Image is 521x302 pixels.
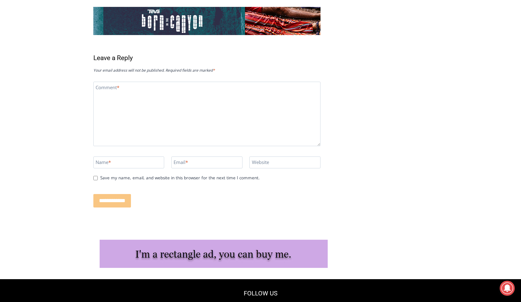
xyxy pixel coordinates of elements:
[174,160,188,168] label: Email
[249,156,320,168] input: Website
[93,68,164,73] span: Your email address will not be published.
[100,240,328,268] img: I'm a rectangle ad, you can buy me
[96,160,111,168] label: Name
[158,0,296,61] div: Apply Now <> summer and RHS senior internships available
[98,175,260,181] label: Save my name, email, and website in this browser for the next time I comment.
[252,160,269,168] label: Website
[164,62,290,76] span: Intern @ [DOMAIN_NAME]
[165,68,215,73] span: Required fields are marked
[208,289,313,298] h2: FOLLOW US
[93,156,164,168] input: Name
[96,85,119,93] label: Comment
[171,156,242,168] input: Email
[151,61,304,78] a: Intern @ [DOMAIN_NAME]
[93,53,320,63] h3: Leave a Reply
